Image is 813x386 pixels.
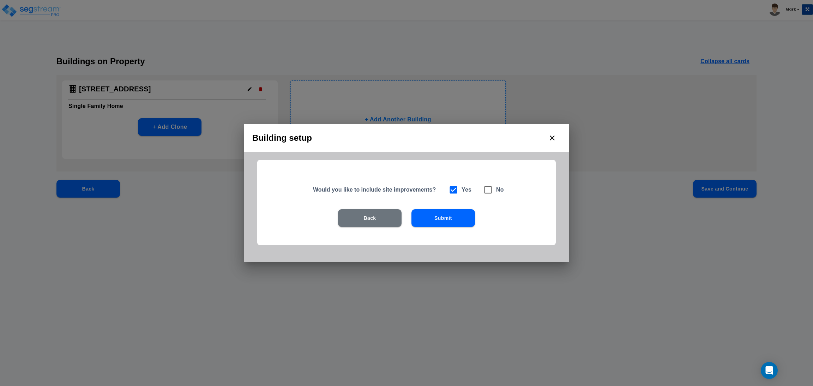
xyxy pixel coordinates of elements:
[411,209,475,227] button: Submit
[544,129,561,146] button: close
[244,124,569,152] h2: Building setup
[462,185,471,195] h6: Yes
[313,186,440,193] h5: Would you like to include site improvements?
[761,362,778,379] div: Open Intercom Messenger
[496,185,504,195] h6: No
[338,209,402,227] button: Back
